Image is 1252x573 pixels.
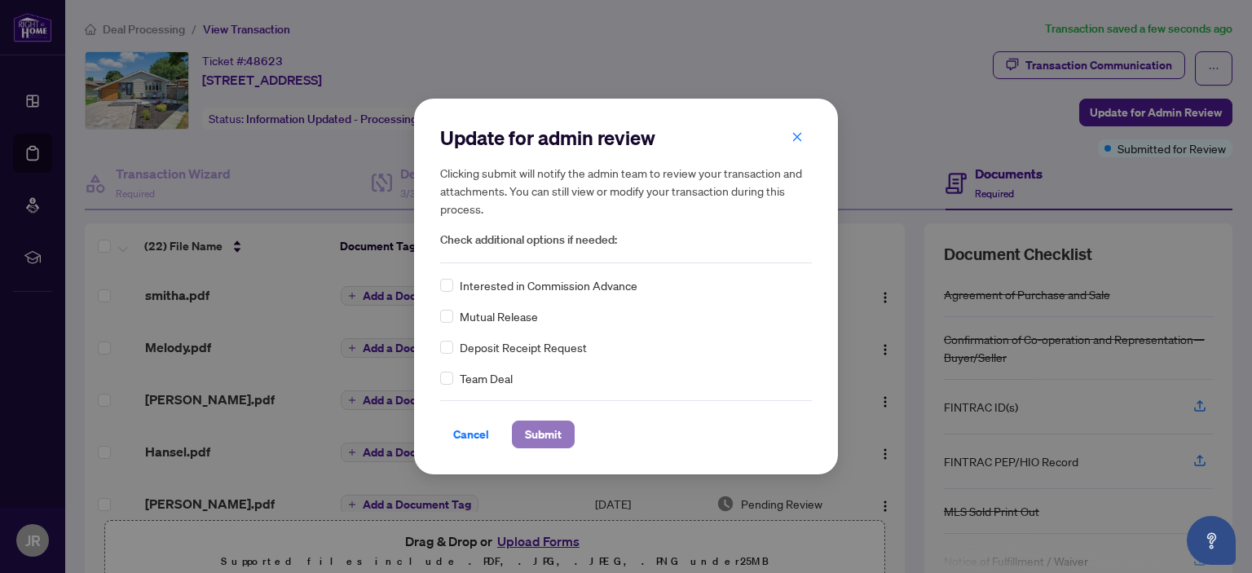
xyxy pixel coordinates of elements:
span: Interested in Commission Advance [460,276,637,294]
span: Deposit Receipt Request [460,338,587,356]
span: Submit [525,421,562,447]
button: Submit [512,421,575,448]
h5: Clicking submit will notify the admin team to review your transaction and attachments. You can st... [440,164,812,218]
span: Cancel [453,421,489,447]
span: Team Deal [460,369,513,387]
span: Mutual Release [460,307,538,325]
h2: Update for admin review [440,125,812,151]
span: Check additional options if needed: [440,231,812,249]
span: close [791,131,803,143]
button: Open asap [1187,516,1236,565]
button: Cancel [440,421,502,448]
